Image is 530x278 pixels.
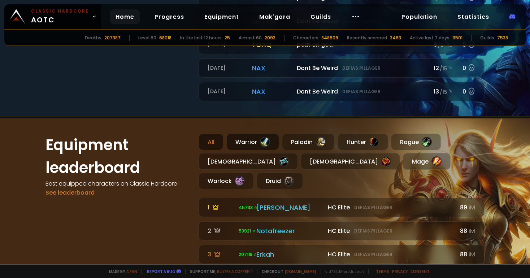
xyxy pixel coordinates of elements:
[45,188,95,197] a: See leaderboard
[293,35,318,41] div: Characters
[392,269,408,274] a: Privacy
[31,8,89,14] small: Classic Hardcore
[457,226,475,235] div: 88
[391,134,441,150] div: Rogue
[321,269,364,274] span: v. d752d5 - production
[376,269,389,274] a: Terms
[110,9,140,24] a: Home
[257,269,316,274] span: Checkout
[4,4,101,29] a: Classic HardcoreAOTC
[239,228,256,234] span: 53921
[410,269,430,274] a: Consent
[457,250,475,259] div: 88
[282,134,335,150] div: Paladin
[226,134,279,150] div: Warrior
[452,35,462,41] div: 11501
[457,203,475,212] div: 89
[104,35,121,41] div: 207387
[265,35,275,41] div: 2093
[105,269,137,274] span: Made by
[256,226,323,236] div: Notafreezer
[354,228,392,234] small: Defias Pillager
[147,269,175,274] a: Report a bug
[217,269,253,274] a: Buy me a coffee
[199,82,485,101] a: [DATE]naxDont Be WeirdDefias Pillager13 /150
[497,35,508,41] div: 7538
[321,35,338,41] div: 848609
[354,204,392,211] small: Defias Pillager
[199,58,485,78] a: [DATE]naxDont Be WeirdDefias Pillager12 /150
[239,251,257,258] span: 207118
[257,173,303,189] div: Druid
[410,35,449,41] div: Active last 7 days
[199,134,223,150] div: All
[403,153,451,170] div: Mage
[396,9,443,24] a: Population
[225,35,230,41] div: 25
[199,245,485,264] a: 3 207118 Erkah HC EliteDefias Pillager88ilvl
[199,198,485,217] a: 1 45733 [PERSON_NAME] HC EliteDefias Pillager89ilvl
[45,134,190,179] h1: Equipment leaderboard
[305,9,337,24] a: Guilds
[301,153,400,170] div: [DEMOGRAPHIC_DATA]
[328,203,452,212] div: HC Elite
[239,204,258,211] span: 45733
[256,249,323,259] div: Erkah
[126,269,137,274] a: a fan
[469,204,475,211] small: ilvl
[239,35,262,41] div: Almost 60
[138,35,156,41] div: Level 60
[480,35,494,41] div: Guilds
[469,251,475,258] small: ilvl
[469,228,475,235] small: ilvl
[208,203,234,212] div: 1
[328,250,452,259] div: HC Elite
[85,35,101,41] div: Deaths
[199,153,298,170] div: [DEMOGRAPHIC_DATA]
[208,250,234,259] div: 3
[354,251,392,258] small: Defias Pillager
[199,9,245,24] a: Equipment
[199,173,254,189] div: Warlock
[253,9,296,24] a: Mak'gora
[199,221,485,240] a: 2 53921 Notafreezer HC EliteDefias Pillager88ilvl
[185,269,253,274] span: Support me,
[347,35,387,41] div: Recently scanned
[338,134,388,150] div: Hunter
[285,269,316,274] a: [DOMAIN_NAME]
[31,8,89,25] span: AOTC
[180,35,222,41] div: In the last 12 hours
[159,35,171,41] div: 68018
[149,9,190,24] a: Progress
[390,35,401,41] div: 3463
[208,226,234,235] div: 2
[452,9,495,24] a: Statistics
[45,179,190,188] h4: Best equipped characters on Classic Hardcore
[256,203,323,212] div: [PERSON_NAME]
[328,226,452,235] div: HC Elite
